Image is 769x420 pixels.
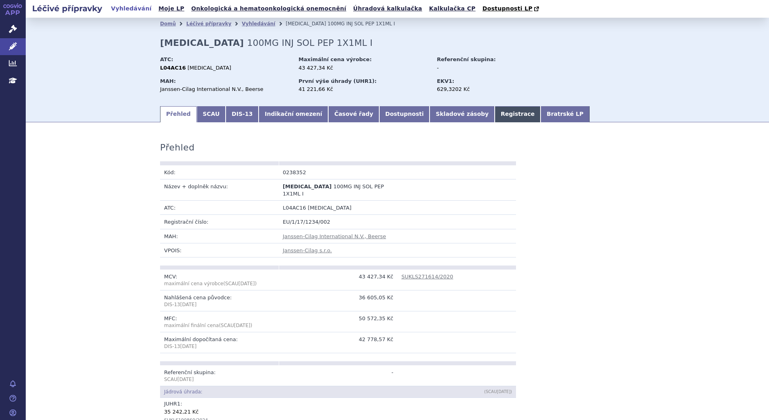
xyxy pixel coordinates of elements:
[180,302,197,307] span: [DATE]
[160,179,279,200] td: Název + doplněk názvu:
[279,332,397,353] td: 42 778,57 Kč
[160,270,279,290] td: MCV:
[379,106,430,122] a: Dostupnosti
[308,205,352,211] span: [MEDICAL_DATA]
[186,21,231,27] a: Léčivé přípravky
[26,3,109,14] h2: Léčivé přípravky
[283,183,384,197] span: 100MG INJ SOL PEP 1X1ML I
[187,65,231,71] span: [MEDICAL_DATA]
[164,281,223,286] span: maximální cena výrobce
[298,86,429,93] div: 41 221,66 Kč
[226,106,259,122] a: DIS-13
[160,290,279,311] td: Nahlášená cena původce:
[160,165,279,179] td: Kód:
[279,290,397,311] td: 36 605,05 Kč
[430,106,494,122] a: Skladové zásoby
[279,165,397,179] td: 0238352
[239,281,255,286] span: [DATE]
[160,365,279,386] td: Referenční skupina:
[298,78,376,84] strong: První výše úhrady (UHR1):
[437,86,527,93] div: 629,3202 Kč
[160,56,173,62] strong: ATC:
[298,56,372,62] strong: Maximální cena výrobce:
[160,86,291,93] div: Janssen-Cilag International N.V., Beerse
[109,3,154,14] a: Vyhledávání
[484,389,512,394] span: (SCAU )
[234,323,251,328] span: [DATE]
[541,106,589,122] a: Bratrské LP
[437,78,454,84] strong: EKV1:
[279,270,397,290] td: 43 427,34 Kč
[437,64,527,72] div: -
[247,38,372,48] span: 100MG INJ SOL PEP 1X1ML I
[164,322,275,329] p: maximální finální cena
[160,215,279,229] td: Registrační číslo:
[242,21,275,27] a: Vyhledávání
[286,21,326,27] span: [MEDICAL_DATA]
[160,201,279,215] td: ATC:
[482,5,533,12] span: Dostupnosti LP
[164,281,257,286] span: (SCAU )
[298,64,429,72] div: 43 427,34 Kč
[160,21,176,27] a: Domů
[160,332,279,353] td: Maximální dopočítaná cena:
[279,365,397,386] td: -
[164,408,512,416] div: 35 242,21 Kč
[189,3,349,14] a: Onkologická a hematoonkologická onemocnění
[437,56,496,62] strong: Referenční skupina:
[164,343,275,350] p: DIS-13
[279,215,516,229] td: EU/1/17/1234/002
[283,205,306,211] span: L04AC16
[160,106,197,122] a: Přehled
[156,3,187,14] a: Moje LP
[160,142,195,153] h3: Přehled
[497,389,510,394] span: [DATE]
[283,247,332,253] a: Janssen-Cilag s.r.o.
[177,377,194,382] span: [DATE]
[283,183,331,189] span: [MEDICAL_DATA]
[197,106,226,122] a: SCAU
[160,243,279,257] td: VPOIS:
[495,106,541,122] a: Registrace
[160,78,176,84] strong: MAH:
[283,233,386,239] a: Janssen-Cilag International N.V., Beerse
[279,311,397,332] td: 50 572,35 Kč
[328,106,379,122] a: Časové řady
[180,344,197,349] span: [DATE]
[160,311,279,332] td: MFC:
[328,21,395,27] span: 100MG INJ SOL PEP 1X1ML I
[259,106,328,122] a: Indikační omezení
[177,401,180,407] span: 1
[219,323,252,328] span: (SCAU )
[480,3,543,14] a: Dostupnosti LP
[160,229,279,243] td: MAH:
[160,38,244,48] strong: [MEDICAL_DATA]
[164,376,275,383] p: SCAU
[351,3,425,14] a: Úhradová kalkulačka
[164,301,275,308] p: DIS-13
[401,274,453,280] a: SUKLS271614/2020
[427,3,478,14] a: Kalkulačka CP
[160,65,186,71] strong: L04AC16
[160,386,397,398] td: Jádrová úhrada:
